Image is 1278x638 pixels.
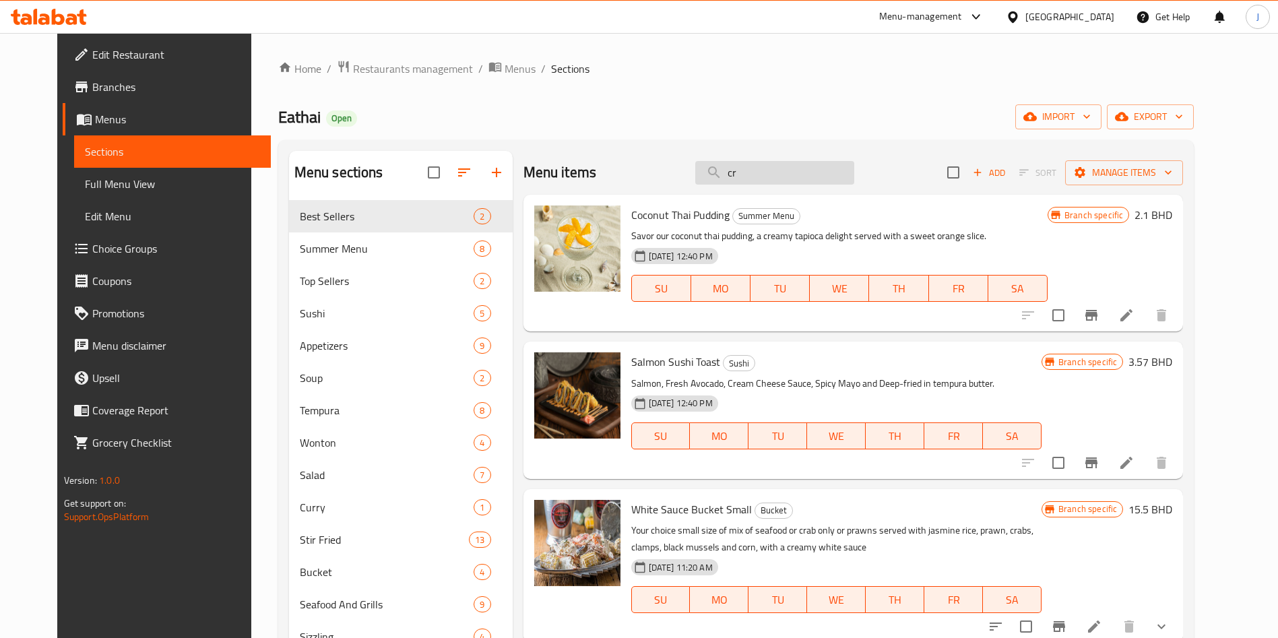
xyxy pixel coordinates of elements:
[300,499,474,515] div: Curry
[754,590,802,610] span: TU
[474,469,490,482] span: 7
[1044,301,1073,329] span: Select to update
[63,329,271,362] a: Menu disclaimer
[988,590,1036,610] span: SA
[63,362,271,394] a: Upsell
[294,162,383,183] h2: Menu sections
[474,275,490,288] span: 2
[448,156,480,189] span: Sort sections
[92,46,260,63] span: Edit Restaurant
[300,402,474,418] span: Tempura
[474,467,490,483] div: items
[92,370,260,386] span: Upsell
[1075,447,1108,479] button: Branch-specific-item
[1153,618,1170,635] svg: Show Choices
[723,355,755,371] div: Sushi
[85,208,260,224] span: Edit Menu
[631,275,691,302] button: SU
[300,305,474,321] span: Sushi
[1053,503,1122,515] span: Branch specific
[930,426,978,446] span: FR
[92,79,260,95] span: Branches
[92,305,260,321] span: Promotions
[488,60,536,77] a: Menus
[289,297,513,329] div: Sushi5
[988,426,1036,446] span: SA
[300,596,474,612] span: Seafood And Grills
[353,61,473,77] span: Restaurants management
[967,162,1011,183] button: Add
[474,338,490,354] div: items
[924,586,983,613] button: FR
[871,426,919,446] span: TH
[300,208,474,224] div: Best Sellers
[63,297,271,329] a: Promotions
[871,590,919,610] span: TH
[300,435,474,451] div: Wonton
[631,422,691,449] button: SU
[733,208,800,224] span: Summer Menu
[1011,162,1065,183] span: Select section first
[695,161,854,185] input: search
[474,305,490,321] div: items
[326,110,357,127] div: Open
[1075,299,1108,331] button: Branch-specific-item
[289,588,513,620] div: Seafood And Grills9
[983,422,1042,449] button: SA
[695,426,743,446] span: MO
[289,426,513,459] div: Wonton4
[534,352,620,439] img: Salmon Sushi Toast
[63,394,271,426] a: Coverage Report
[523,162,597,183] h2: Menu items
[534,500,620,586] img: White Sauce Bucket Small
[691,275,750,302] button: MO
[474,499,490,515] div: items
[631,205,730,225] span: Coconut Thai Pudding
[690,586,748,613] button: MO
[1145,447,1178,479] button: delete
[637,426,685,446] span: SU
[1118,108,1183,125] span: export
[474,566,490,579] span: 4
[939,158,967,187] span: Select section
[92,273,260,289] span: Coupons
[1128,500,1172,519] h6: 15.5 BHD
[643,561,718,574] span: [DATE] 11:20 AM
[300,241,474,257] span: Summer Menu
[326,113,357,124] span: Open
[278,61,321,77] a: Home
[1135,205,1172,224] h6: 2.1 BHD
[474,273,490,289] div: items
[300,338,474,354] span: Appetizers
[474,435,490,451] div: items
[300,564,474,580] div: Bucket
[420,158,448,187] span: Select all sections
[551,61,589,77] span: Sections
[478,61,483,77] li: /
[85,176,260,192] span: Full Menu View
[92,435,260,451] span: Grocery Checklist
[300,532,470,548] span: Stir Fried
[300,273,474,289] span: Top Sellers
[874,279,923,298] span: TH
[1256,9,1259,24] span: J
[807,586,866,613] button: WE
[748,586,807,613] button: TU
[988,275,1048,302] button: SA
[474,437,490,449] span: 4
[74,135,271,168] a: Sections
[474,210,490,223] span: 2
[1118,307,1135,323] a: Edit menu item
[967,162,1011,183] span: Add item
[300,370,474,386] span: Soup
[95,111,260,127] span: Menus
[869,275,928,302] button: TH
[289,200,513,232] div: Best Sellers2
[474,598,490,611] span: 9
[1059,209,1128,222] span: Branch specific
[924,422,983,449] button: FR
